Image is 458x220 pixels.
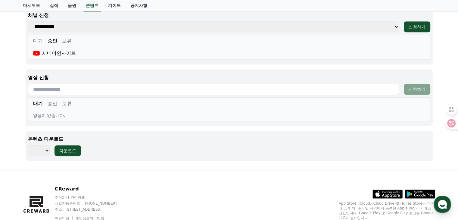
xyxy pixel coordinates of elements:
[78,170,116,185] a: 설정
[55,145,81,156] button: 다운로드
[33,112,425,118] div: 영상이 없습니다.
[28,12,430,19] p: 채널 신청
[93,179,100,184] span: 설정
[55,179,62,184] span: 대화
[62,37,72,45] button: 보류
[48,37,57,45] button: 승인
[409,24,425,30] div: 신청하기
[40,170,78,185] a: 대화
[404,84,430,95] button: 신청하기
[62,100,72,107] button: 보류
[55,195,128,200] p: 주식회사 와이피랩
[48,100,57,107] button: 승인
[409,86,425,92] div: 신청하기
[19,179,23,184] span: 홈
[404,21,430,32] button: 신청하기
[55,201,128,206] p: 사업자등록번호 : [PHONE_NUMBER]
[33,100,43,107] button: 대기
[55,185,128,193] p: CReward
[28,136,430,143] p: 콘텐츠 다운로드
[33,37,43,45] button: 대기
[59,148,76,154] div: 다운로드
[33,50,76,57] div: 시네마인사이트
[28,74,430,81] p: 영상 신청
[2,170,40,185] a: 홈
[55,207,128,212] p: 주소 : [STREET_ADDRESS]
